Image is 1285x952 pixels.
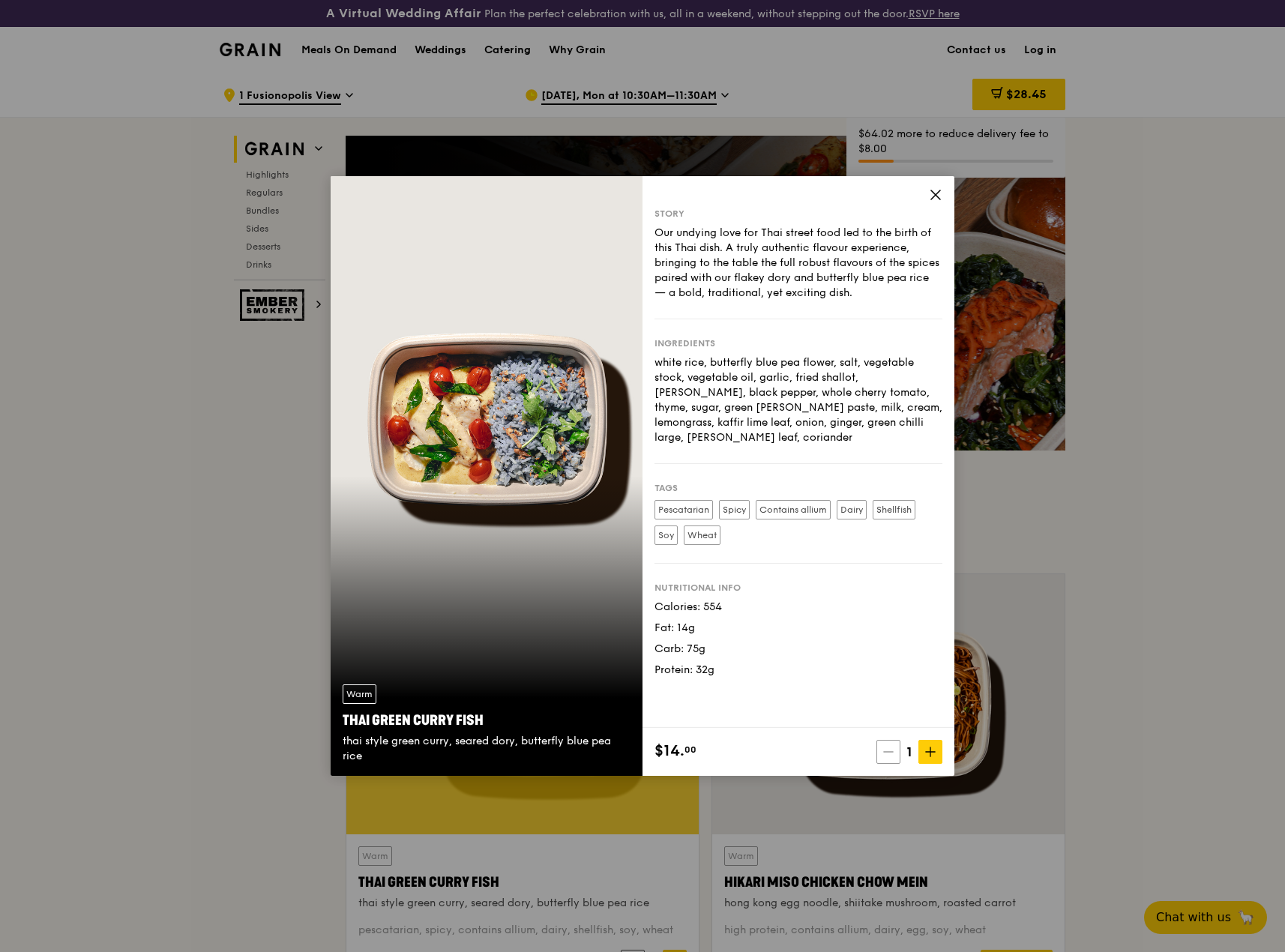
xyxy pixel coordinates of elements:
label: Shellfish [873,500,915,519]
div: Warm [343,684,376,704]
div: white rice, butterfly blue pea flower, salt, vegetable stock, vegetable oil, garlic, fried shallo... [654,355,942,445]
div: Protein: 32g [654,663,942,678]
div: thai style green curry, seared dory, butterfly blue pea rice [343,734,631,764]
span: $14. [654,740,684,762]
div: Carb: 75g [654,642,942,657]
label: Dairy [837,500,867,519]
label: Contains allium [756,500,831,519]
span: 1 [900,741,918,762]
div: Tags [654,482,942,494]
div: Our undying love for Thai street food led to the birth of this Thai dish. A truly authentic flavo... [654,226,942,301]
div: Fat: 14g [654,621,942,636]
div: Nutritional info [654,582,942,594]
div: Ingredients [654,337,942,349]
span: 00 [684,744,696,756]
div: Story [654,208,942,220]
label: Wheat [684,525,720,545]
div: Thai Green Curry Fish [343,710,631,731]
div: Calories: 554 [654,600,942,615]
label: Soy [654,525,678,545]
label: Spicy [719,500,750,519]
label: Pescatarian [654,500,713,519]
